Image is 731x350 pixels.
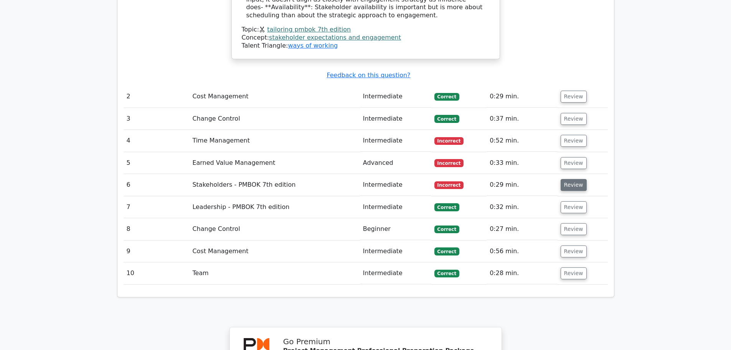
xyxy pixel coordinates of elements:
span: Correct [434,270,459,277]
td: 0:37 min. [487,108,557,130]
td: 2 [124,86,190,108]
span: Correct [434,247,459,255]
button: Review [561,135,587,147]
span: Correct [434,226,459,233]
td: 4 [124,130,190,152]
td: Earned Value Management [189,152,360,174]
td: Stakeholders - PMBOK 7th edition [189,174,360,196]
div: Talent Triangle: [242,26,490,50]
span: Correct [434,203,459,211]
td: Cost Management [189,86,360,108]
td: Time Management [189,130,360,152]
td: 0:32 min. [487,196,557,218]
a: ways of working [288,42,338,49]
td: Intermediate [360,86,431,108]
td: 3 [124,108,190,130]
span: Correct [434,93,459,101]
td: Intermediate [360,262,431,284]
button: Review [561,113,587,125]
td: Beginner [360,218,431,240]
span: Incorrect [434,181,464,189]
td: 8 [124,218,190,240]
td: 0:27 min. [487,218,557,240]
td: Change Control [189,218,360,240]
button: Review [561,201,587,213]
button: Review [561,245,587,257]
button: Review [561,223,587,235]
td: Intermediate [360,196,431,218]
td: Leadership - PMBOK 7th edition [189,196,360,218]
td: 0:52 min. [487,130,557,152]
a: tailoring pmbok 7th edition [267,26,351,33]
td: 7 [124,196,190,218]
span: Incorrect [434,137,464,145]
td: 0:28 min. [487,262,557,284]
td: 6 [124,174,190,196]
td: Intermediate [360,174,431,196]
td: Advanced [360,152,431,174]
td: Team [189,262,360,284]
td: Change Control [189,108,360,130]
td: 0:29 min. [487,174,557,196]
td: Cost Management [189,241,360,262]
td: Intermediate [360,130,431,152]
td: 0:56 min. [487,241,557,262]
td: Intermediate [360,108,431,130]
span: Incorrect [434,159,464,167]
button: Review [561,267,587,279]
button: Review [561,91,587,103]
div: Topic: [242,26,490,34]
span: Correct [434,115,459,123]
a: Feedback on this question? [327,71,410,79]
td: 0:29 min. [487,86,557,108]
button: Review [561,179,587,191]
div: Concept: [242,34,490,42]
button: Review [561,157,587,169]
td: 9 [124,241,190,262]
a: stakeholder expectations and engagement [269,34,401,41]
td: 5 [124,152,190,174]
td: Intermediate [360,241,431,262]
td: 0:33 min. [487,152,557,174]
td: 10 [124,262,190,284]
